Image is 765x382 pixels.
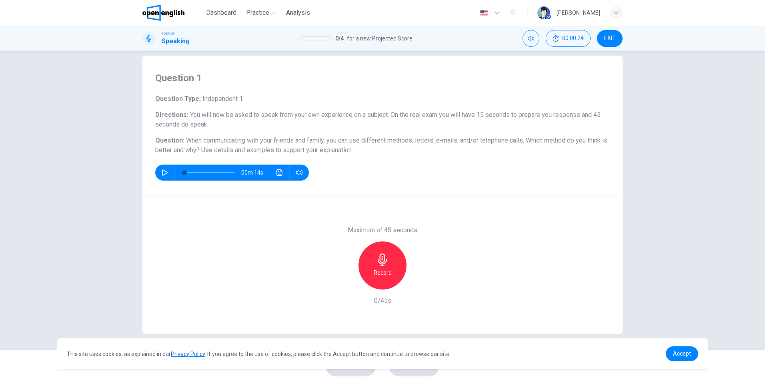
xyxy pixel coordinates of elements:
[546,30,591,47] button: 00:00:24
[201,146,353,154] span: Use details and examples to support your explanation.
[155,137,607,154] span: When communicating with your friends and family, you can use different methods: letters, e-mails,...
[347,34,413,43] span: for a new Projected Score
[374,268,392,277] h6: Record
[604,35,616,42] span: EXIT
[162,31,174,36] span: TOEFL®
[243,6,280,20] button: Practice
[597,30,623,47] button: EXIT
[479,10,489,16] img: en
[358,241,407,290] button: Record
[562,35,584,42] span: 00:00:24
[666,346,698,361] a: dismiss cookie message
[335,34,344,43] span: 0 / 4
[546,30,591,47] div: Hide
[283,6,313,20] button: Analysis
[155,94,610,104] h6: Question Type :
[557,8,600,18] div: [PERSON_NAME]
[286,8,310,18] span: Analysis
[374,296,391,306] h6: 0/45s
[201,95,243,103] span: Independent 1
[67,351,451,357] span: This site uses cookies, as explained in our . If you agree to the use of cookies, please click th...
[273,165,286,181] button: Click to see the audio transcription
[523,30,539,47] div: Mute
[155,72,610,84] h4: Question 1
[203,6,240,20] button: Dashboard
[537,6,550,19] img: Profile picture
[348,225,417,235] h6: Maximum of 45 seconds
[142,5,203,21] a: OpenEnglish logo
[57,338,707,369] div: cookieconsent
[155,136,610,155] h6: Question :
[206,8,236,18] span: Dashboard
[241,165,270,181] span: 00m 14s
[673,350,691,357] span: Accept
[171,351,205,357] a: Privacy Policy
[162,36,190,46] h1: Speaking
[155,111,601,128] span: You will now be asked to speak from your own experience on a subject. On the real exam you will h...
[155,110,610,129] h6: Directions :
[246,8,269,18] span: Practice
[142,5,184,21] img: OpenEnglish logo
